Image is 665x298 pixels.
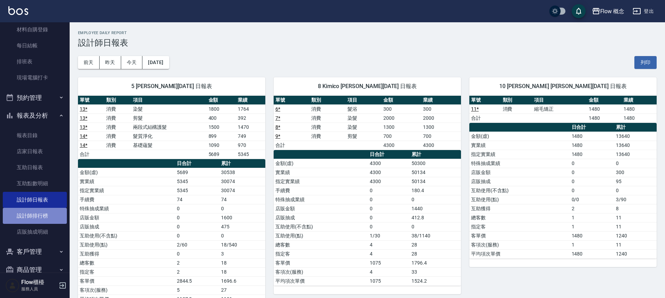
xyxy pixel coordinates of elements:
[469,195,570,204] td: 互助使用(點)
[219,204,265,213] td: 0
[469,159,570,168] td: 特殊抽成業績
[78,222,175,231] td: 店販抽成
[104,104,131,113] td: 消費
[6,279,19,292] img: Person
[236,123,265,132] td: 1470
[175,249,219,258] td: 0
[78,168,175,177] td: 金額(虛)
[368,150,410,159] th: 日合計
[131,96,207,105] th: 項目
[104,132,131,141] td: 消費
[469,96,657,123] table: a dense table
[175,168,219,177] td: 5689
[368,213,410,222] td: 0
[469,222,570,231] td: 指定客
[532,104,587,113] td: 縮毛矯正
[274,96,310,105] th: 單號
[410,195,461,204] td: 0
[274,159,368,168] td: 金額(虛)
[368,249,410,258] td: 4
[121,56,143,69] button: 今天
[78,186,175,195] td: 指定實業績
[410,240,461,249] td: 28
[382,141,421,150] td: 4300
[78,240,175,249] td: 互助使用(點)
[3,54,67,70] a: 排班表
[410,168,461,177] td: 50134
[570,132,614,141] td: 1480
[78,276,175,285] td: 客單價
[21,286,57,292] p: 服務人員
[282,83,453,90] span: 8 Kimico [PERSON_NAME][DATE] 日報表
[175,204,219,213] td: 0
[104,123,131,132] td: 消費
[236,150,265,159] td: 5345
[368,195,410,204] td: 0
[175,159,219,168] th: 日合計
[410,267,461,276] td: 33
[469,113,501,123] td: 合計
[175,267,219,276] td: 2
[3,224,67,240] a: 店販抽成明細
[410,258,461,267] td: 1796.4
[346,96,382,105] th: 項目
[614,132,657,141] td: 13640
[501,104,533,113] td: 消費
[421,123,461,132] td: 1300
[236,141,265,150] td: 970
[614,249,657,258] td: 1240
[3,243,67,261] button: 客戶管理
[78,204,175,213] td: 特殊抽成業績
[175,285,219,295] td: 5
[469,132,570,141] td: 金額(虛)
[219,195,265,204] td: 74
[410,204,461,213] td: 1440
[175,222,219,231] td: 0
[3,261,67,279] button: 商品管理
[346,104,382,113] td: 髮浴
[622,96,657,105] th: 業績
[469,240,570,249] td: 客項次(服務)
[570,168,614,177] td: 0
[570,222,614,231] td: 1
[382,132,421,141] td: 700
[236,96,265,105] th: 業績
[3,70,67,86] a: 現場電腦打卡
[131,104,207,113] td: 染髮
[274,141,310,150] td: 合計
[274,213,368,222] td: 店販抽成
[346,132,382,141] td: 剪髮
[175,240,219,249] td: 2/60
[131,132,207,141] td: 髮質淨化
[469,213,570,222] td: 總客數
[78,56,100,69] button: 前天
[310,104,345,113] td: 消費
[236,132,265,141] td: 749
[587,96,622,105] th: 金額
[236,113,265,123] td: 392
[421,96,461,105] th: 業績
[78,38,657,48] h3: 設計師日報表
[469,141,570,150] td: 實業績
[219,213,265,222] td: 1600
[78,96,104,105] th: 單號
[368,258,410,267] td: 1075
[175,258,219,267] td: 2
[469,249,570,258] td: 平均項次單價
[368,240,410,249] td: 4
[175,213,219,222] td: 0
[570,249,614,258] td: 1480
[570,186,614,195] td: 0
[587,113,622,123] td: 1480
[410,186,461,195] td: 180.4
[614,213,657,222] td: 11
[410,249,461,258] td: 28
[421,141,461,150] td: 4300
[78,150,104,159] td: 合計
[274,258,368,267] td: 客單價
[3,107,67,125] button: 報表及分析
[478,83,648,90] span: 10 [PERSON_NAME] [PERSON_NAME][DATE] 日報表
[219,240,265,249] td: 18/540
[368,159,410,168] td: 4300
[78,96,265,159] table: a dense table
